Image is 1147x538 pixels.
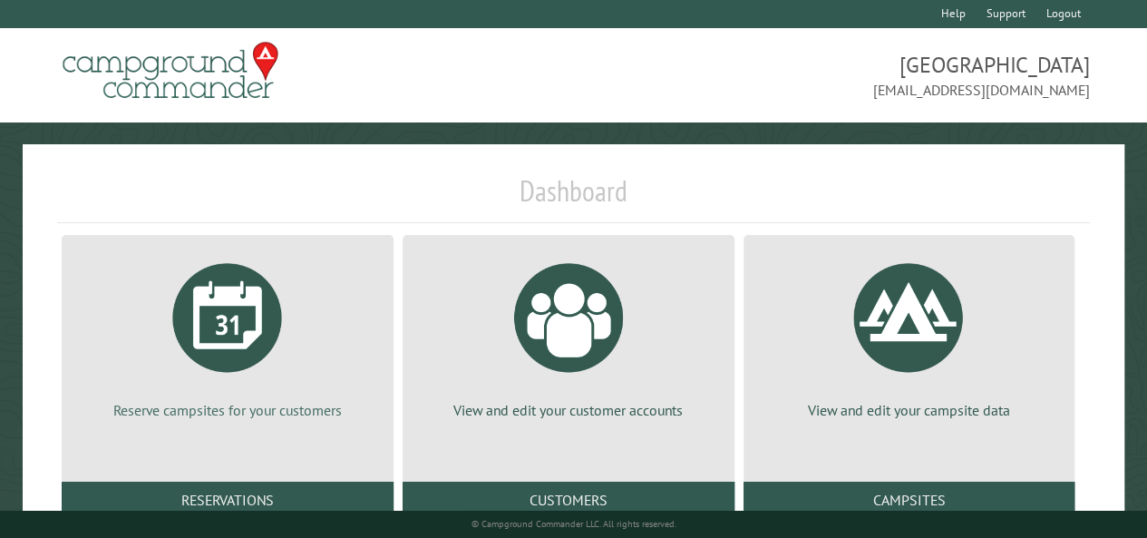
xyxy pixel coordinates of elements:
[744,482,1075,518] a: Campsites
[62,482,394,518] a: Reservations
[83,249,372,420] a: Reserve campsites for your customers
[765,249,1054,420] a: View and edit your campsite data
[83,400,372,420] p: Reserve campsites for your customers
[57,35,284,106] img: Campground Commander
[574,50,1090,101] span: [GEOGRAPHIC_DATA] [EMAIL_ADDRESS][DOMAIN_NAME]
[471,518,676,530] small: © Campground Commander LLC. All rights reserved.
[424,249,713,420] a: View and edit your customer accounts
[424,400,713,420] p: View and edit your customer accounts
[57,173,1090,223] h1: Dashboard
[765,400,1054,420] p: View and edit your campsite data
[403,482,734,518] a: Customers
